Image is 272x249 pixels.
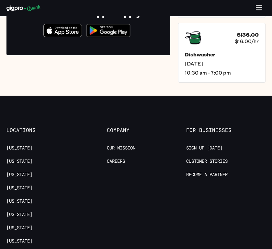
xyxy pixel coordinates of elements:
[6,172,32,178] a: [US_STATE]
[83,21,133,40] img: Get it on Google Play
[186,158,228,164] a: Customer stories
[186,145,222,151] a: Sign up [DATE]
[107,127,186,133] span: Company
[34,8,143,18] h1: Download the app to apply!
[6,211,32,218] a: [US_STATE]
[6,158,32,164] a: [US_STATE]
[237,31,259,38] h4: $136.00
[185,51,259,58] h5: Dishwasher
[235,38,259,44] span: $16.00/hr
[6,198,32,204] a: [US_STATE]
[6,145,32,151] a: [US_STATE]
[6,185,32,191] a: [US_STATE]
[107,158,125,164] a: Careers
[107,145,135,151] a: Our Mission
[6,238,32,244] a: [US_STATE]
[186,172,228,178] a: Become a Partner
[6,127,86,133] span: Locations
[186,127,266,133] span: For Businesses
[185,60,259,67] span: [DATE]
[43,31,82,38] a: Download on the App Store
[178,23,266,83] a: $136.00$16.00/hrDishwasher[DATE]10:30 am - 7:00 pm
[185,69,259,76] span: 10:30 am - 7:00 pm
[6,225,32,231] a: [US_STATE]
